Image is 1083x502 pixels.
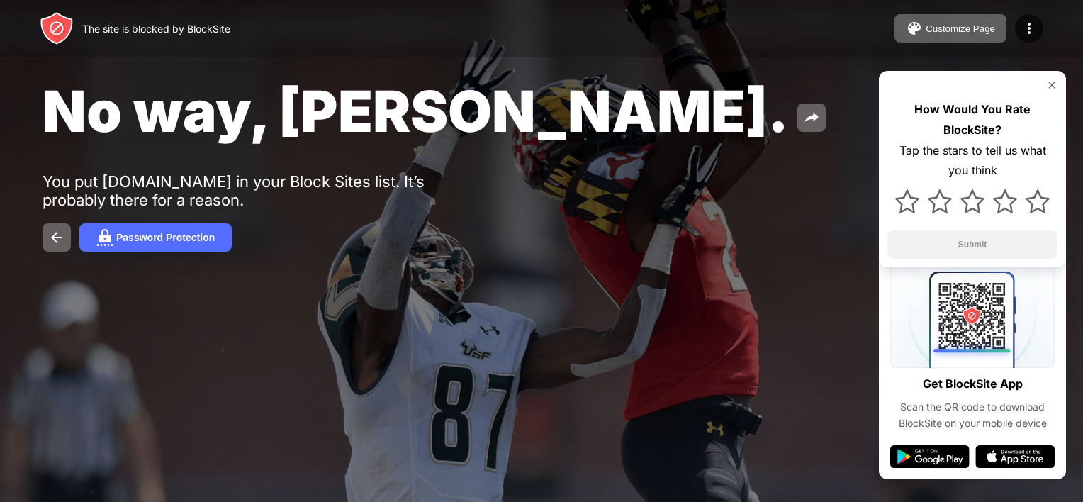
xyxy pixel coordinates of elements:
div: Password Protection [116,232,215,243]
img: app-store.svg [975,445,1055,468]
img: star.svg [993,189,1017,213]
div: The site is blocked by BlockSite [82,23,230,35]
div: Tap the stars to tell us what you think [887,140,1057,182]
span: No way, [PERSON_NAME]. [43,77,789,145]
img: rate-us-close.svg [1046,79,1057,91]
img: star.svg [1026,189,1050,213]
img: google-play.svg [890,445,970,468]
button: Password Protection [79,223,232,252]
button: Customize Page [894,14,1006,43]
img: password.svg [96,229,113,246]
img: header-logo.svg [40,11,74,45]
img: pallet.svg [906,20,923,37]
div: Customize Page [926,23,995,34]
button: Submit [887,230,1057,259]
img: menu-icon.svg [1021,20,1038,37]
img: share.svg [803,109,820,126]
div: Scan the QR code to download BlockSite on your mobile device [890,399,1055,431]
div: Get BlockSite App [923,374,1023,394]
div: How Would You Rate BlockSite? [887,99,1057,140]
img: star.svg [960,189,984,213]
img: star.svg [928,189,952,213]
img: star.svg [895,189,919,213]
img: back.svg [48,229,65,246]
div: You put [DOMAIN_NAME] in your Block Sites list. It’s probably there for a reason. [43,172,481,209]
